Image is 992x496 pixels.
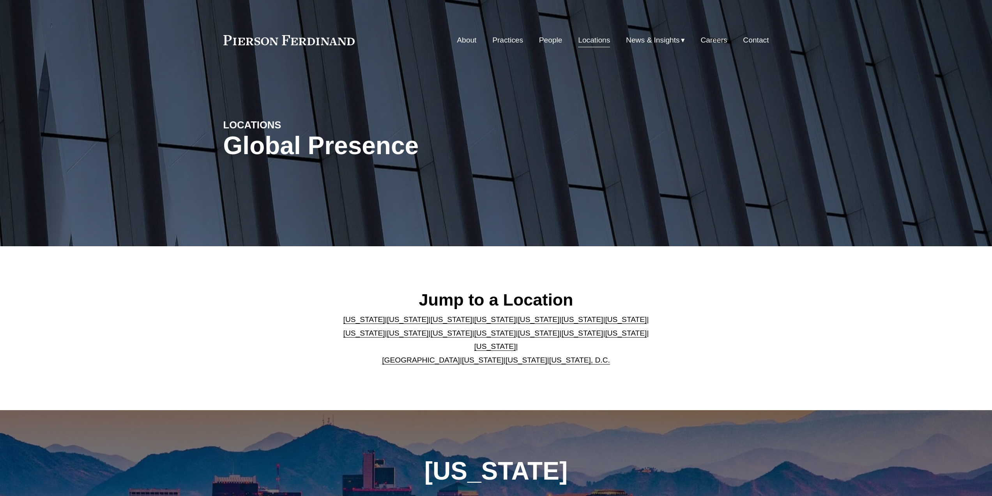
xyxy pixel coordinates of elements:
a: [US_STATE] [506,356,547,364]
p: | | | | | | | | | | | | | | | | | | [337,313,655,367]
a: [US_STATE] [387,315,429,324]
a: [US_STATE] [343,315,385,324]
a: [US_STATE] [605,329,647,337]
h2: Jump to a Location [337,290,655,310]
a: [US_STATE] [474,329,516,337]
a: [GEOGRAPHIC_DATA] [382,356,460,364]
a: [US_STATE] [605,315,647,324]
a: Practices [492,33,523,48]
a: Contact [743,33,769,48]
a: Careers [700,33,727,48]
a: [US_STATE] [561,329,603,337]
a: [US_STATE] [561,315,603,324]
a: [US_STATE] [431,329,472,337]
a: [US_STATE] [462,356,504,364]
h1: Global Presence [223,132,587,160]
a: [US_STATE] [518,329,559,337]
a: [US_STATE] [387,329,429,337]
a: About [457,33,476,48]
a: [US_STATE] [474,315,516,324]
a: [US_STATE] [431,315,472,324]
span: News & Insights [626,34,680,47]
a: [US_STATE], D.C. [549,356,610,364]
h4: LOCATIONS [223,119,360,131]
a: People [539,33,562,48]
a: [US_STATE] [343,329,385,337]
a: folder dropdown [626,33,685,48]
a: Locations [578,33,610,48]
h1: [US_STATE] [382,457,610,485]
a: [US_STATE] [518,315,559,324]
a: [US_STATE] [474,342,516,350]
